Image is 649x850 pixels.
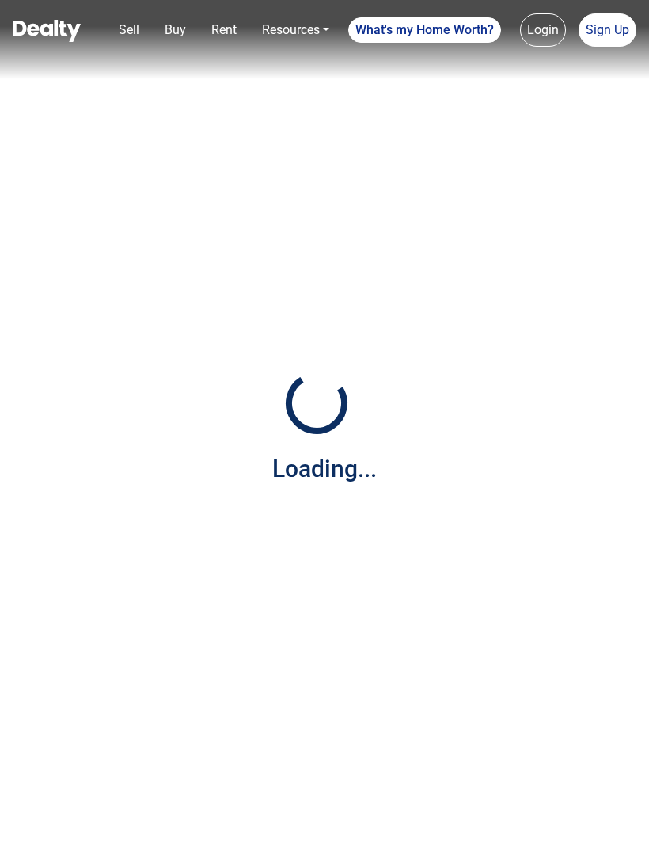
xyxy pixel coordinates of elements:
a: Resources [256,14,336,46]
a: Rent [205,14,243,46]
a: Sign Up [579,13,636,47]
a: Buy [158,14,192,46]
div: Loading... [272,451,377,486]
a: What's my Home Worth? [348,17,501,43]
a: Sell [112,14,146,46]
img: Dealty - Buy, Sell & Rent Homes [13,20,81,42]
a: Login [520,13,566,47]
img: Loading [277,364,356,443]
